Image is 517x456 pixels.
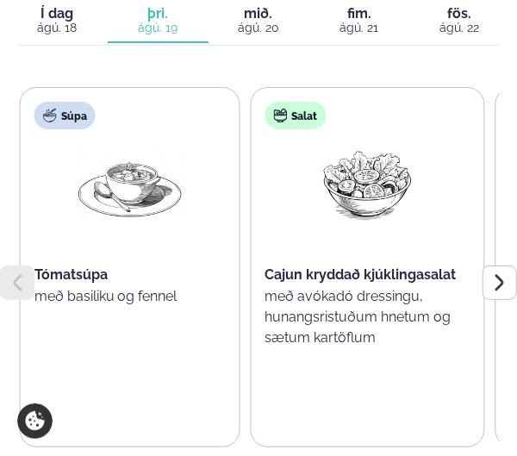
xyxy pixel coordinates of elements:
p: með avókadó dressingu, hunangsristuðum hnetum og sætum kartöflum [265,286,470,348]
p: með basiliku og fennel [34,286,226,307]
div: ágú. 20 [219,21,299,34]
div: ágú. 18 [17,21,97,34]
img: Salad.png [313,143,423,223]
div: Salat [265,102,327,129]
a: Cookie settings [17,403,53,439]
span: fös. [420,7,500,21]
img: Soup.png [75,143,185,223]
div: Súpa [34,102,96,129]
span: Cajun kryddað kjúklingasalat [265,266,457,283]
div: ágú. 22 [420,21,500,34]
span: Í dag [17,7,97,21]
img: salad.svg [274,109,288,122]
span: þri. [118,7,198,21]
span: mið. [219,7,299,21]
div: ágú. 19 [118,21,198,34]
span: fim. [319,7,399,21]
div: ágú. 21 [319,21,399,34]
img: soup.svg [43,109,57,122]
span: Tómatsúpa [34,266,108,283]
